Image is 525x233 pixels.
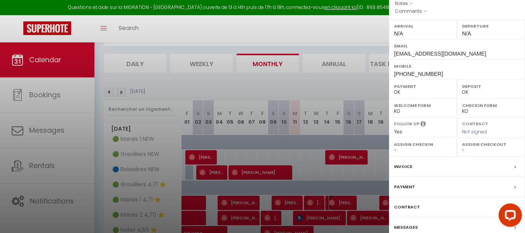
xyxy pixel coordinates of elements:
[462,102,520,109] label: Checkin form
[394,223,418,231] label: Messages
[394,51,486,57] span: [EMAIL_ADDRESS][DOMAIN_NAME]
[420,121,426,129] i: Select YES if you want to send post-checkout messages sequences
[394,82,452,90] label: Payment
[394,140,452,148] label: Assign Checkin
[424,8,427,14] span: -
[394,71,443,77] span: [PHONE_NUMBER]
[394,42,520,50] label: Email
[395,7,519,15] p: Comments :
[462,121,488,126] label: Contract
[394,22,452,30] label: Arrival
[394,62,520,70] label: Mobile
[492,200,525,233] iframe: LiveChat chat widget
[394,102,452,109] label: Welcome form
[462,30,471,37] span: N/A
[462,82,520,90] label: Deposit
[462,22,520,30] label: Departure
[462,140,520,148] label: Assign Checkout
[394,163,412,171] label: Invoice
[394,121,419,127] label: Follow up
[462,128,487,135] span: Not signed
[394,203,420,211] label: Contract
[394,30,403,37] span: N/A
[394,183,415,191] label: Payment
